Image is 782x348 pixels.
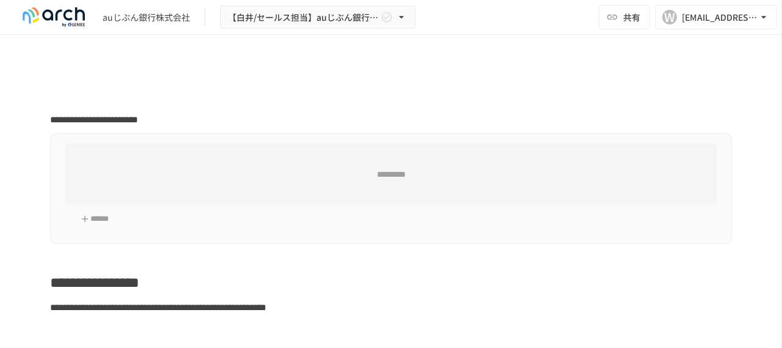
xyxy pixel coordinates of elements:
[599,5,650,29] button: 共有
[220,6,415,29] button: 【白井/セールス担当】auじぶん銀行株式会社様_初期設定サポート
[682,10,758,25] div: [EMAIL_ADDRESS][DOMAIN_NAME]
[655,5,777,29] button: W[EMAIL_ADDRESS][DOMAIN_NAME]
[15,7,93,27] img: logo-default@2x-9cf2c760.svg
[103,11,190,24] div: auじぶん銀行株式会社
[228,10,378,25] span: 【白井/セールス担当】auじぶん銀行株式会社様_初期設定サポート
[623,10,640,24] span: 共有
[662,10,677,24] div: W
